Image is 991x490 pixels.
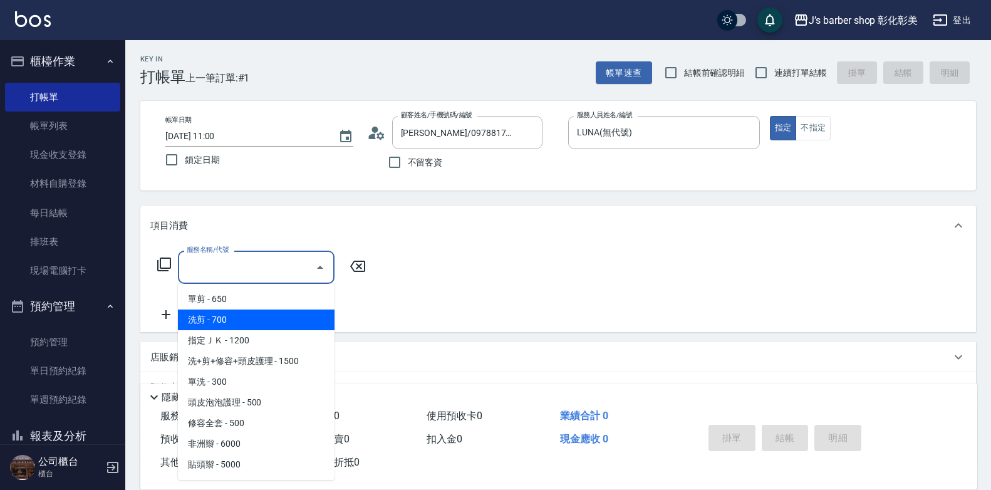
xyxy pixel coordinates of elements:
button: 櫃檯作業 [5,45,120,78]
button: 帳單速查 [596,61,652,85]
label: 服務名稱/代號 [187,245,229,254]
img: Logo [15,11,51,27]
span: 頭皮泡泡護理 - 500 [178,392,335,413]
img: Person [10,455,35,480]
div: 項目消費 [140,206,976,246]
button: save [757,8,782,33]
button: 登出 [928,9,976,32]
p: 櫃台 [38,468,102,479]
span: 修容全套 - 500 [178,413,335,434]
input: YYYY/MM/DD hh:mm [165,126,326,147]
span: 非洲辮 - 6000 [178,434,335,454]
div: 預收卡販賣 [140,372,976,402]
span: 預收卡販賣 0 [160,433,216,445]
span: 業績合計 0 [560,410,608,422]
span: 貼頭辮 - 5000 [178,454,335,475]
span: 使用預收卡 0 [427,410,482,422]
h2: Key In [140,55,185,63]
span: 現金應收 0 [560,433,608,445]
span: 扣入金 0 [427,433,462,445]
a: 材料自購登錄 [5,169,120,198]
p: 項目消費 [150,219,188,232]
span: 上一筆訂單:#1 [185,70,250,86]
a: 現金收支登錄 [5,140,120,169]
label: 顧客姓名/手機號碼/編號 [401,110,472,120]
span: 連續打單結帳 [774,66,827,80]
span: 指定ＪＫ - 1200 [178,330,335,351]
div: J’s barber shop 彰化彰美 [809,13,918,28]
p: 預收卡販賣 [150,381,197,394]
span: 單洗 - 300 [178,372,335,392]
p: 店販銷售 [150,351,188,364]
span: 結帳前確認明細 [684,66,745,80]
span: 洗剪 - 700 [178,310,335,330]
button: 報表及分析 [5,420,120,452]
a: 預約管理 [5,328,120,357]
a: 現場電腦打卡 [5,256,120,285]
button: Choose date, selected date is 2025-08-18 [331,122,361,152]
span: 其他付款方式 0 [160,456,226,468]
h3: 打帳單 [140,68,185,86]
span: 不留客資 [408,156,443,169]
h5: 公司櫃台 [38,456,102,468]
a: 單日預約紀錄 [5,357,120,385]
div: 店販銷售 [140,342,976,372]
a: 打帳單 [5,83,120,112]
span: 單剪 - 650 [178,289,335,310]
button: Close [310,258,330,278]
span: 洗+剪+修容+頭皮護理 - 1500 [178,351,335,372]
a: 每日結帳 [5,199,120,227]
span: 服務消費 0 [160,410,206,422]
button: 預約管理 [5,290,120,323]
button: 指定 [770,116,797,140]
a: 帳單列表 [5,112,120,140]
a: 單週預約紀錄 [5,385,120,414]
span: 鎖定日期 [185,154,220,167]
button: J’s barber shop 彰化彰美 [789,8,923,33]
p: 隱藏業績明細 [162,391,218,404]
button: 不指定 [796,116,831,140]
label: 帳單日期 [165,115,192,125]
label: 服務人員姓名/編號 [577,110,632,120]
a: 排班表 [5,227,120,256]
